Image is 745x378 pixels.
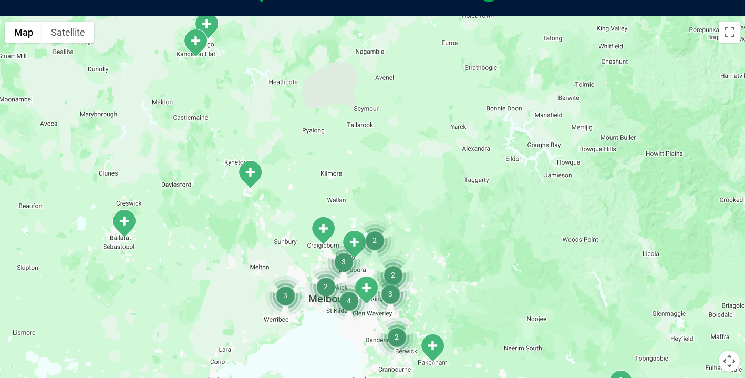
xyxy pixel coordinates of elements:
[182,28,209,57] div: Kangaroo Flat
[329,281,369,321] div: 4
[265,275,305,315] div: 3
[324,242,364,282] div: 3
[341,230,367,259] div: South Morang
[42,22,94,43] button: Show satellite imagery
[306,267,346,307] div: 2
[377,317,417,357] div: 2
[5,22,42,43] button: Show street map
[193,12,220,40] div: White Hills
[237,160,263,189] div: Macedon Ranges
[419,333,446,362] div: Pakenham
[373,255,413,295] div: 2
[370,274,410,314] div: 3
[719,22,740,43] button: Toggle fullscreen view
[111,209,137,238] div: Ballarat
[355,220,395,260] div: 2
[353,275,379,304] div: Box Hill
[310,216,336,245] div: Craigieburn
[719,351,740,372] button: Map camera controls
